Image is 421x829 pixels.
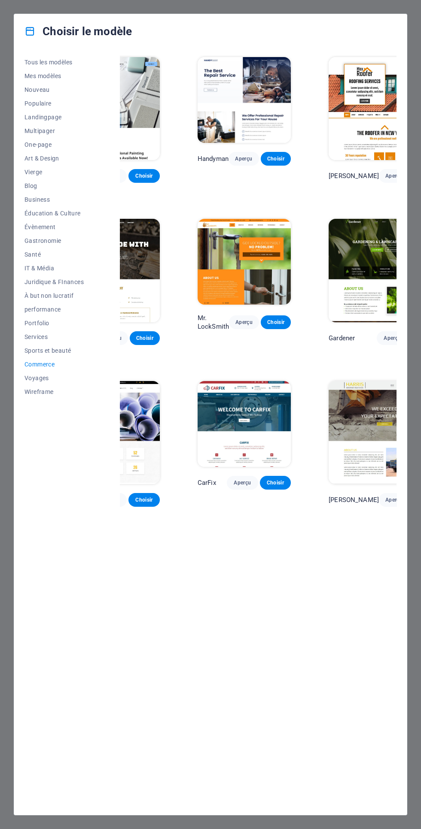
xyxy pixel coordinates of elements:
span: One-page [24,141,84,148]
button: Tous les modèles [24,55,84,69]
button: Blog [24,179,84,193]
p: [PERSON_NAME] [329,172,379,180]
span: Évènement [24,224,84,230]
span: Aperçu [384,335,401,342]
button: Choisir [128,493,159,507]
button: À but non lucratif [24,289,84,303]
button: Choisir [128,169,159,183]
img: Handyman [198,57,291,143]
h4: Choisir le modèle [24,24,132,38]
span: Santé [24,251,84,258]
button: Gastronomie [24,234,84,248]
button: Wireframe [24,385,84,399]
button: Aperçu [379,493,409,507]
p: Handyman [198,154,229,163]
span: Tous les modèles [24,59,84,66]
span: performance [24,306,84,313]
button: Nouveau [24,83,84,97]
button: Landingpage [24,110,84,124]
button: Aperçu [227,476,258,490]
span: Juridique & FInances [24,278,84,285]
p: CarFix [198,478,216,487]
button: Mes modèles [24,69,84,83]
span: Aperçu [386,496,402,503]
span: Choisir [137,335,153,342]
button: Portfolio [24,316,84,330]
span: Aperçu [236,319,252,326]
button: Choisir [260,476,291,490]
span: Aperçu [234,479,251,486]
span: Aperçu [105,335,121,342]
span: Aperçu [235,155,252,162]
button: Sports et beauté [24,344,84,357]
button: One-page [24,138,84,151]
span: Choisir [268,319,284,326]
span: À but non lucratif [24,292,84,299]
span: Gastronomie [24,237,84,244]
span: Blog [24,182,84,189]
button: Services [24,330,84,344]
span: Wireframe [24,388,84,395]
p: Mr. LockSmith [198,314,229,331]
span: Choisir [268,155,284,162]
button: Choisir [261,152,291,166]
button: Choisir [130,331,160,345]
button: Commerce [24,357,84,371]
span: Mes modèles [24,73,84,79]
span: Choisir [267,479,284,486]
button: Multipager [24,124,84,138]
button: Aperçu [229,315,259,329]
button: Santé [24,248,84,261]
button: Voyages [24,371,84,385]
button: Business [24,193,84,206]
span: Voyages [24,375,84,381]
span: Choisir [135,172,153,179]
p: [PERSON_NAME] [329,496,379,504]
button: Éducation & Culture [24,206,84,220]
button: Aperçu [379,169,409,183]
span: Vierge [24,169,84,175]
span: Portfolio [24,320,84,327]
span: Landingpage [24,114,84,121]
span: Sports et beauté [24,347,84,354]
span: IT & Média [24,265,84,272]
span: Populaire [24,100,84,107]
button: Aperçu [229,152,259,166]
button: Populaire [24,97,84,110]
span: Éducation & Culture [24,210,84,217]
span: Services [24,333,84,340]
button: performance [24,303,84,316]
button: Aperçu [377,331,408,345]
button: Choisir [261,315,291,329]
span: Commerce [24,361,84,368]
button: Art & Design [24,151,84,165]
span: Multipager [24,127,84,134]
p: Gardener [329,334,355,342]
span: Nouveau [24,86,84,93]
button: Vierge [24,165,84,179]
img: CarFix [198,381,291,467]
span: Aperçu [386,172,402,179]
span: Art & Design [24,155,84,162]
img: Mr. LockSmith [198,219,291,305]
span: Business [24,196,84,203]
button: Juridique & FInances [24,275,84,289]
span: Choisir [135,496,153,503]
button: IT & Média [24,261,84,275]
button: Évènement [24,220,84,234]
